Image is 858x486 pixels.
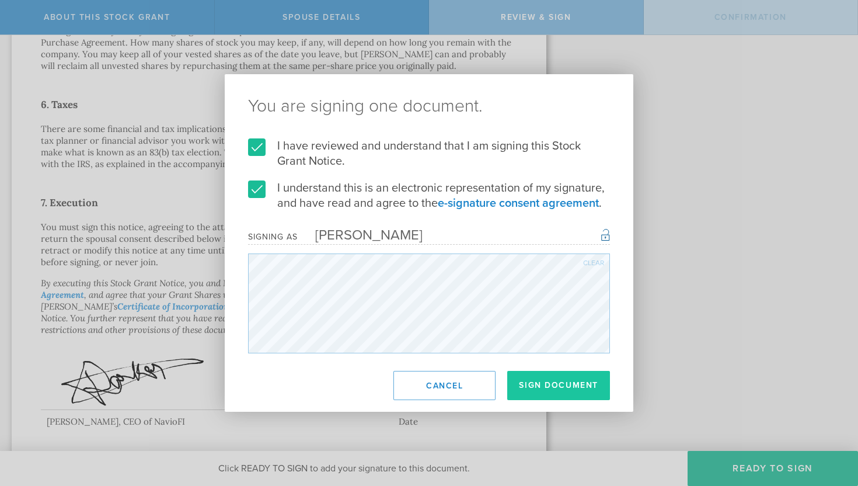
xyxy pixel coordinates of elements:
[248,180,610,211] label: I understand this is an electronic representation of my signature, and have read and agree to the .
[438,196,599,210] a: e-signature consent agreement
[507,371,610,400] button: Sign Document
[298,227,423,244] div: [PERSON_NAME]
[248,232,298,242] div: Signing as
[393,371,496,400] button: Cancel
[248,98,610,115] ng-pluralize: You are signing one document.
[248,138,610,169] label: I have reviewed and understand that I am signing this Stock Grant Notice.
